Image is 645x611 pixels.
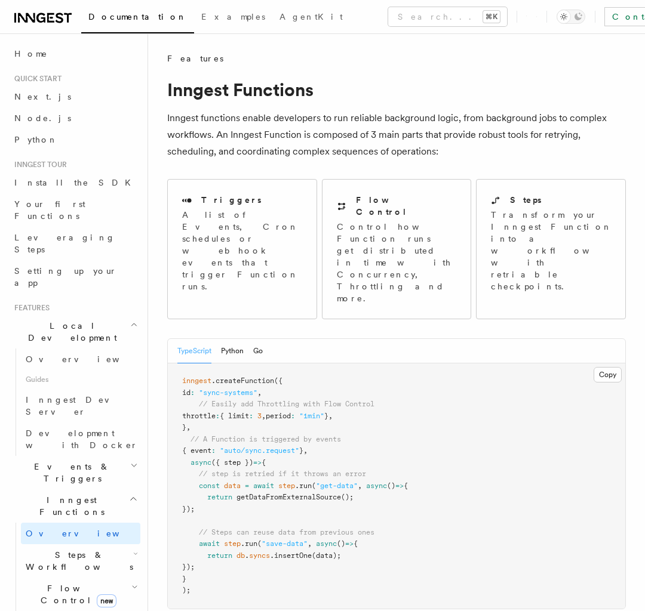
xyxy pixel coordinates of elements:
span: Overview [26,354,149,364]
button: Toggle dark mode [557,10,585,24]
a: Leveraging Steps [10,227,140,260]
p: A list of Events, Cron schedules or webhook events that trigger Function runs. [182,209,302,292]
span: async [366,482,387,490]
span: ({ [274,377,282,385]
span: Local Development [10,320,130,344]
span: }); [182,563,195,571]
span: db [236,551,245,560]
a: Your first Functions [10,193,140,227]
span: { [354,539,358,548]
span: return [207,551,232,560]
span: Development with Docker [26,428,138,450]
span: Inngest tour [10,160,67,169]
span: }); [182,505,195,513]
span: Node.js [14,113,71,123]
span: Quick start [10,74,62,84]
span: : [211,446,216,455]
span: await [199,539,220,548]
span: Inngest Functions [10,494,129,518]
span: 3 [257,412,262,420]
span: , [186,423,191,431]
span: async [191,458,211,467]
button: Copy [594,367,622,382]
button: Events & Triggers [10,456,140,489]
span: Install the SDK [14,178,138,187]
span: : [249,412,253,420]
span: () [387,482,395,490]
span: new [97,594,116,607]
span: .insertOne [270,551,312,560]
span: // Steps can reuse data from previous ones [199,528,374,536]
h2: Flow Control [356,194,457,218]
span: . [245,551,249,560]
span: Examples [201,12,265,21]
span: Features [10,303,50,313]
button: Inngest Functions [10,489,140,523]
span: Documentation [88,12,187,21]
button: Steps & Workflows [21,544,140,578]
a: Development with Docker [21,422,140,456]
span: "auto/sync.request" [220,446,299,455]
span: step [278,482,295,490]
span: Python [14,135,58,144]
button: Flow Controlnew [21,578,140,611]
a: Examples [194,4,272,32]
span: syncs [249,551,270,560]
span: Overview [26,529,149,538]
h2: Triggers [201,194,262,206]
span: getDataFromExternalSource [236,493,341,501]
button: Go [253,339,263,363]
button: Local Development [10,315,140,348]
span: "sync-systems" [199,388,257,397]
span: throttle [182,412,216,420]
span: Setting up your app [14,266,117,288]
span: , [257,388,262,397]
span: (data); [312,551,341,560]
span: => [345,539,354,548]
span: { [262,458,266,467]
span: : [291,412,295,420]
span: async [316,539,337,548]
button: Python [221,339,244,363]
span: } [299,446,303,455]
span: // step is retried if it throws an error [199,470,366,478]
span: Your first Functions [14,199,85,221]
span: { [404,482,408,490]
span: data [224,482,241,490]
p: Control how Function runs get distributed in time with Concurrency, Throttling and more. [337,221,457,304]
a: Home [10,43,140,64]
span: // Easily add Throttling with Flow Control [199,400,374,408]
span: await [253,482,274,490]
span: return [207,493,232,501]
a: Overview [21,523,140,544]
a: Setting up your app [10,260,140,294]
span: : [216,412,220,420]
span: "get-data" [316,482,358,490]
kbd: ⌘K [483,11,500,23]
a: Documentation [81,4,194,33]
span: : [191,388,195,397]
a: Next.js [10,86,140,107]
span: step [224,539,241,548]
span: , [308,539,312,548]
span: .createFunction [211,377,274,385]
div: Local Development [10,348,140,456]
span: Leveraging Steps [14,233,115,254]
a: Install the SDK [10,172,140,193]
span: { limit [220,412,249,420]
span: // A Function is triggered by events [191,435,341,443]
button: Search...⌘K [388,7,507,26]
a: Flow ControlControl how Function runs get distributed in time with Concurrency, Throttling and more. [322,179,472,319]
span: Home [14,48,48,60]
span: { event [182,446,211,455]
span: Flow Control [21,582,131,606]
span: Steps & Workflows [21,549,133,573]
span: id [182,388,191,397]
span: } [182,575,186,583]
span: (); [341,493,354,501]
span: ( [312,482,316,490]
span: Inngest Dev Server [26,395,128,416]
span: } [182,423,186,431]
span: } [324,412,328,420]
span: AgentKit [279,12,343,21]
